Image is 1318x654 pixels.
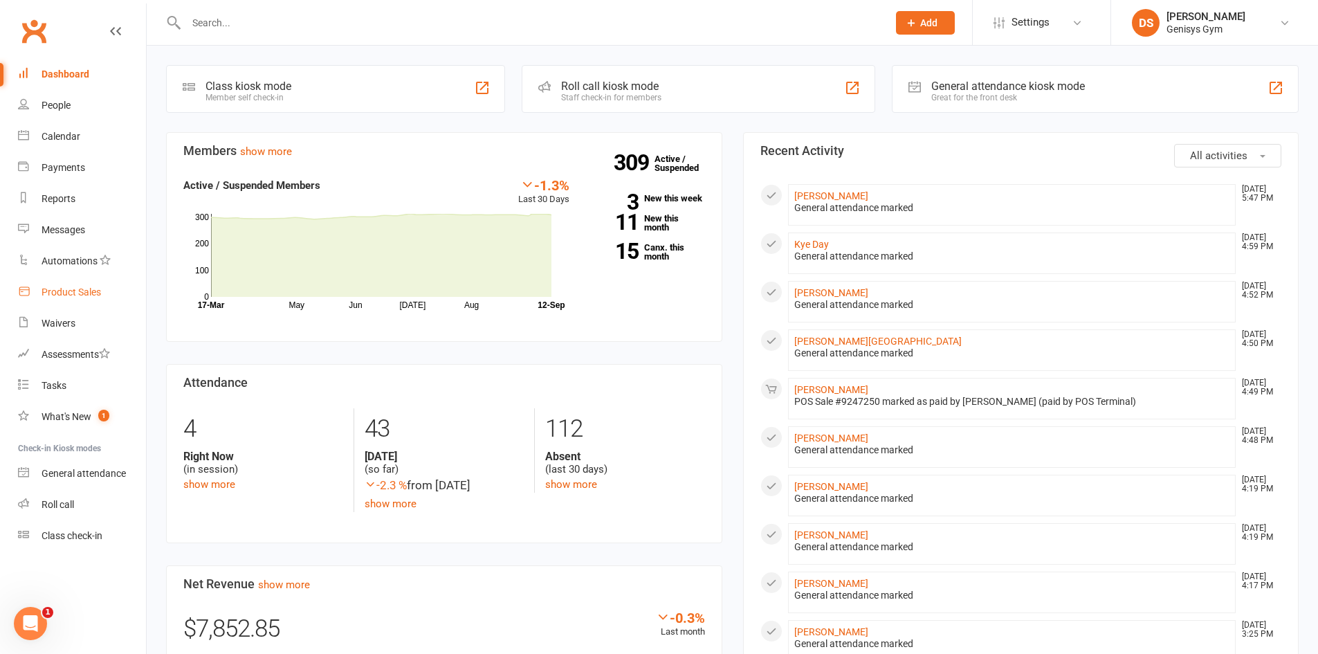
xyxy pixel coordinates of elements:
[794,336,962,347] a: [PERSON_NAME][GEOGRAPHIC_DATA]
[18,215,146,246] a: Messages
[18,520,146,552] a: Class kiosk mode
[42,318,75,329] div: Waivers
[18,370,146,401] a: Tasks
[183,408,343,450] div: 4
[794,347,1230,359] div: General attendance marked
[545,478,597,491] a: show more
[794,590,1230,601] div: General attendance marked
[42,69,89,80] div: Dashboard
[1235,233,1281,251] time: [DATE] 4:59 PM
[590,194,705,203] a: 3New this week
[1235,572,1281,590] time: [DATE] 4:17 PM
[590,214,705,232] a: 11New this month
[794,578,868,589] a: [PERSON_NAME]
[1190,149,1247,162] span: All activities
[1235,379,1281,397] time: [DATE] 4:49 PM
[760,144,1282,158] h3: Recent Activity
[365,450,524,463] strong: [DATE]
[561,93,661,102] div: Staff check-in for members
[656,610,705,639] div: Last month
[18,339,146,370] a: Assessments
[183,577,705,591] h3: Net Revenue
[1235,475,1281,493] time: [DATE] 4:19 PM
[794,626,868,637] a: [PERSON_NAME]
[42,349,110,360] div: Assessments
[655,144,715,183] a: 309Active / Suspended
[365,498,417,510] a: show more
[18,401,146,433] a: What's New1
[18,59,146,90] a: Dashboard
[794,433,868,444] a: [PERSON_NAME]
[365,476,524,495] div: from [DATE]
[545,450,704,476] div: (last 30 days)
[183,478,235,491] a: show more
[794,481,868,492] a: [PERSON_NAME]
[17,14,51,48] a: Clubworx
[920,17,937,28] span: Add
[183,179,320,192] strong: Active / Suspended Members
[1166,10,1245,23] div: [PERSON_NAME]
[42,607,53,618] span: 1
[561,80,661,93] div: Roll call kiosk mode
[590,192,639,212] strong: 3
[931,93,1085,102] div: Great for the front desk
[183,450,343,463] strong: Right Now
[18,121,146,152] a: Calendar
[590,212,639,233] strong: 11
[1235,330,1281,348] time: [DATE] 4:50 PM
[365,450,524,476] div: (so far)
[98,410,109,421] span: 1
[794,384,868,395] a: [PERSON_NAME]
[42,530,102,541] div: Class check-in
[590,243,705,261] a: 15Canx. this month
[794,396,1230,408] div: POS Sale #9247250 marked as paid by [PERSON_NAME] (paid by POS Terminal)
[18,489,146,520] a: Roll call
[205,93,291,102] div: Member self check-in
[42,100,71,111] div: People
[42,255,98,266] div: Automations
[18,308,146,339] a: Waivers
[794,638,1230,650] div: General attendance marked
[1132,9,1160,37] div: DS
[794,541,1230,553] div: General attendance marked
[794,299,1230,311] div: General attendance marked
[1235,427,1281,445] time: [DATE] 4:48 PM
[183,376,705,390] h3: Attendance
[42,287,101,298] div: Product Sales
[18,246,146,277] a: Automations
[794,251,1230,262] div: General attendance marked
[182,13,878,33] input: Search...
[183,450,343,476] div: (in session)
[545,450,704,463] strong: Absent
[794,529,868,541] a: [PERSON_NAME]
[18,277,146,308] a: Product Sales
[518,177,569,192] div: -1.3%
[42,468,126,479] div: General attendance
[1235,282,1281,300] time: [DATE] 4:52 PM
[545,408,704,450] div: 112
[258,579,310,591] a: show more
[1235,524,1281,542] time: [DATE] 4:19 PM
[614,152,655,173] strong: 309
[240,145,292,158] a: show more
[794,287,868,298] a: [PERSON_NAME]
[590,241,639,262] strong: 15
[896,11,955,35] button: Add
[1235,185,1281,203] time: [DATE] 5:47 PM
[18,458,146,489] a: General attendance kiosk mode
[14,607,47,640] iframe: Intercom live chat
[1174,144,1281,167] button: All activities
[18,183,146,215] a: Reports
[794,444,1230,456] div: General attendance marked
[1166,23,1245,35] div: Genisys Gym
[1235,621,1281,639] time: [DATE] 3:25 PM
[18,90,146,121] a: People
[518,177,569,207] div: Last 30 Days
[794,239,829,250] a: Kye Day
[794,202,1230,214] div: General attendance marked
[18,152,146,183] a: Payments
[794,190,868,201] a: [PERSON_NAME]
[1012,7,1050,38] span: Settings
[183,144,705,158] h3: Members
[42,131,80,142] div: Calendar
